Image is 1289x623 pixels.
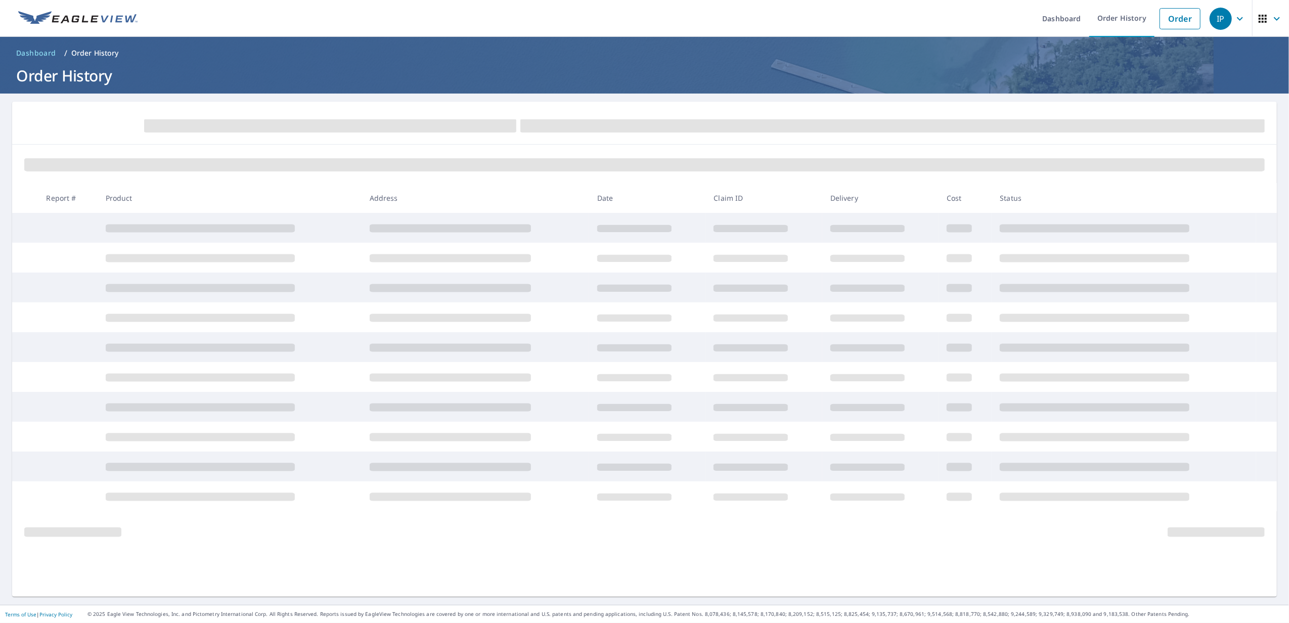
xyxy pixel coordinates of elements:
[705,183,822,213] th: Claim ID
[362,183,589,213] th: Address
[1210,8,1232,30] div: IP
[939,183,992,213] th: Cost
[5,611,36,618] a: Terms of Use
[12,45,60,61] a: Dashboard
[64,47,67,59] li: /
[87,610,1284,618] p: © 2025 Eagle View Technologies, Inc. and Pictometry International Corp. All Rights Reserved. Repo...
[1160,8,1201,29] a: Order
[12,65,1277,86] h1: Order History
[589,183,705,213] th: Date
[12,45,1277,61] nav: breadcrumb
[38,183,97,213] th: Report #
[822,183,939,213] th: Delivery
[71,48,119,58] p: Order History
[16,48,56,58] span: Dashboard
[39,611,72,618] a: Privacy Policy
[98,183,362,213] th: Product
[5,611,72,617] p: |
[992,183,1256,213] th: Status
[18,11,138,26] img: EV Logo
